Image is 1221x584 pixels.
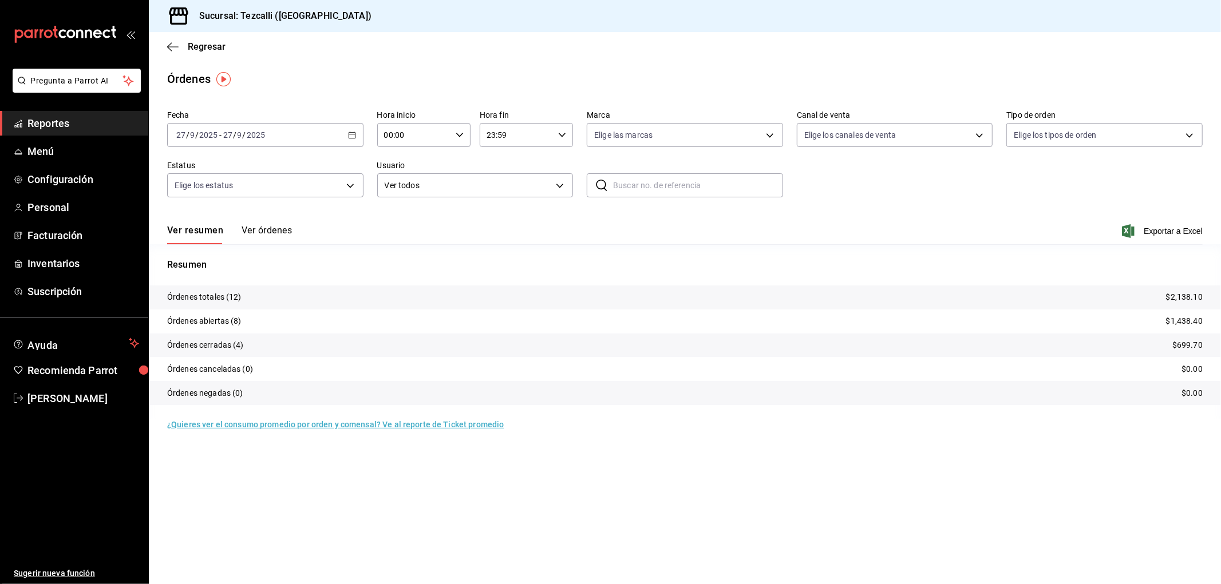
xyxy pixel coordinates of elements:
[126,30,135,39] button: open_drawer_menu
[1014,129,1096,141] span: Elige los tipos de orden
[27,336,124,350] span: Ayuda
[1182,363,1203,375] p: $0.00
[377,162,574,170] label: Usuario
[385,180,552,192] span: Ver todos
[219,130,222,140] span: -
[167,363,253,375] p: Órdenes canceladas (0)
[233,130,236,140] span: /
[31,75,123,87] span: Pregunta a Parrot AI
[188,41,226,52] span: Regresar
[223,130,233,140] input: --
[242,225,292,244] button: Ver órdenes
[175,180,233,191] span: Elige los estatus
[1172,339,1203,351] p: $699.70
[1124,224,1203,238] button: Exportar a Excel
[237,130,243,140] input: --
[167,225,223,244] button: Ver resumen
[27,116,139,131] span: Reportes
[27,284,139,299] span: Suscripción
[167,41,226,52] button: Regresar
[797,112,993,120] label: Canal de venta
[167,315,242,327] p: Órdenes abiertas (8)
[216,72,231,86] img: Tooltip marker
[1166,315,1203,327] p: $1,438.40
[804,129,896,141] span: Elige los canales de venta
[613,174,783,197] input: Buscar no. de referencia
[167,420,504,429] a: ¿Quieres ver el consumo promedio por orden y comensal? Ve al reporte de Ticket promedio
[27,363,139,378] span: Recomienda Parrot
[13,69,141,93] button: Pregunta a Parrot AI
[167,225,292,244] div: navigation tabs
[195,130,199,140] span: /
[199,130,218,140] input: ----
[190,9,372,23] h3: Sucursal: Tezcalli ([GEOGRAPHIC_DATA])
[27,172,139,187] span: Configuración
[167,387,243,399] p: Órdenes negadas (0)
[27,144,139,159] span: Menú
[587,112,783,120] label: Marca
[167,162,363,170] label: Estatus
[377,112,471,120] label: Hora inicio
[27,228,139,243] span: Facturación
[243,130,246,140] span: /
[186,130,189,140] span: /
[27,256,139,271] span: Inventarios
[594,129,653,141] span: Elige las marcas
[1182,387,1203,399] p: $0.00
[167,258,1203,272] p: Resumen
[1006,112,1203,120] label: Tipo de orden
[176,130,186,140] input: --
[167,70,211,88] div: Órdenes
[14,567,139,579] span: Sugerir nueva función
[480,112,573,120] label: Hora fin
[167,339,244,351] p: Órdenes cerradas (4)
[167,112,363,120] label: Fecha
[27,391,139,406] span: [PERSON_NAME]
[246,130,266,140] input: ----
[27,200,139,215] span: Personal
[167,291,242,303] p: Órdenes totales (12)
[8,83,141,95] a: Pregunta a Parrot AI
[1166,291,1203,303] p: $2,138.10
[189,130,195,140] input: --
